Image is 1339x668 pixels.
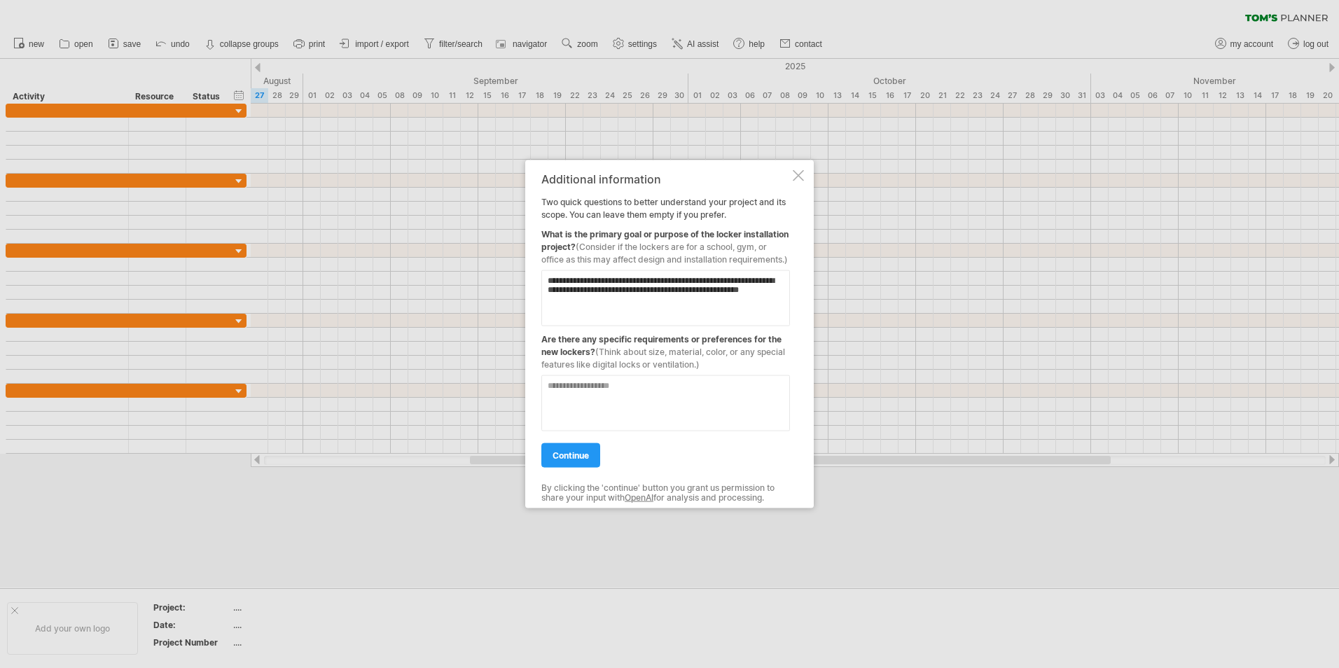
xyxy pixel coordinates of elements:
[541,326,790,371] div: Are there any specific requirements or preferences for the new lockers?
[625,492,653,503] a: OpenAI
[541,173,790,496] div: Two quick questions to better understand your project and its scope. You can leave them empty if ...
[541,173,790,186] div: Additional information
[541,242,788,265] span: (Consider if the lockers are for a school, gym, or office as this may affect design and installat...
[541,483,790,503] div: By clicking the 'continue' button you grant us permission to share your input with for analysis a...
[541,443,600,468] a: continue
[541,347,785,370] span: (Think about size, material, color, or any special features like digital locks or ventilation.)
[541,221,790,266] div: What is the primary goal or purpose of the locker installation project?
[553,450,589,461] span: continue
